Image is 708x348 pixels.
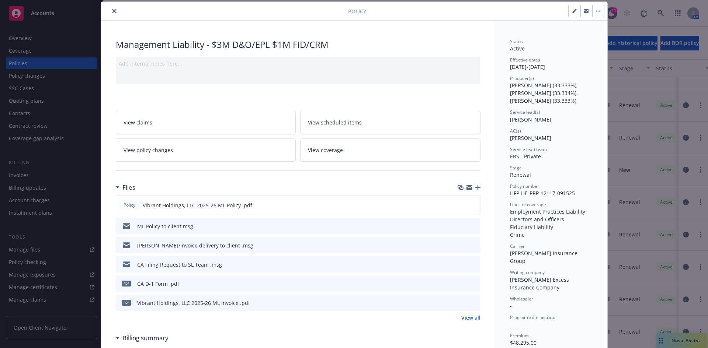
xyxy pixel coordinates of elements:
[124,119,152,126] span: View claims
[137,280,179,288] div: CA D-1 Form .pdf
[116,333,169,343] div: Billing summary
[471,201,477,209] button: preview file
[471,222,478,230] button: preview file
[510,243,525,249] span: Carrier
[119,60,478,67] div: Add internal notes here...
[122,300,131,305] span: pdf
[510,208,593,215] div: Employment Practices Liability
[116,111,296,134] a: View claims
[510,128,521,134] span: AC(s)
[116,38,480,51] div: Management Liability - $3M D&O/EPL $1M FID/CRM
[510,134,551,141] span: [PERSON_NAME]
[122,202,137,208] span: Policy
[471,242,478,249] button: preview file
[459,242,465,249] button: download file
[510,333,529,339] span: Premium
[122,183,135,192] h3: Files
[348,7,366,15] span: Policy
[116,138,296,162] a: View policy changes
[459,280,465,288] button: download file
[143,201,252,209] span: Vibrant Holdings, LLC 2025-26 ML Policy .pdf
[300,111,480,134] a: View scheduled items
[510,269,545,275] span: Writing company
[116,183,135,192] div: Files
[459,222,465,230] button: download file
[137,222,193,230] div: ML Policy to client.msg
[510,321,512,328] span: -
[510,38,523,45] span: Status
[510,201,546,208] span: Lines of coverage
[510,109,540,115] span: Service lead(s)
[471,299,478,307] button: preview file
[137,299,250,307] div: Vibrant Holdings, LLC 2025-26 ML Invoice .pdf
[110,7,119,15] button: close
[122,281,131,286] span: pdf
[510,165,522,171] span: Stage
[510,57,540,63] span: Effective dates
[510,276,570,291] span: [PERSON_NAME] Excess Insurance Company
[471,261,478,268] button: preview file
[471,280,478,288] button: preview file
[137,261,222,268] div: CA Filing Request to SL Team .msg
[510,75,534,81] span: Producer(s)
[459,299,465,307] button: download file
[459,261,465,268] button: download file
[510,215,593,223] div: Directors and Officers
[124,146,173,154] span: View policy changes
[461,314,480,321] a: View all
[510,57,593,71] div: [DATE] - [DATE]
[137,242,253,249] div: [PERSON_NAME]/invoice delivery to client .msg
[510,116,551,123] span: [PERSON_NAME]
[510,314,557,320] span: Program administrator
[510,45,525,52] span: Active
[122,333,169,343] h3: Billing summary
[510,171,531,178] span: Renewal
[510,250,579,264] span: [PERSON_NAME] Insurance Group
[459,201,465,209] button: download file
[510,231,593,239] div: Crime
[510,82,579,104] span: [PERSON_NAME] (33.333%), [PERSON_NAME] (33.334%), [PERSON_NAME] (33.333%)
[510,153,541,160] span: ERS - Private
[308,146,343,154] span: View coverage
[510,146,547,152] span: Service lead team
[510,296,533,302] span: Wholesaler
[510,190,575,197] span: HFP-HE-PRP-12117-091525
[510,223,593,231] div: Fiduciary Liability
[510,183,539,189] span: Policy number
[510,339,537,346] span: $48,295.00
[300,138,480,162] a: View coverage
[510,302,512,309] span: -
[308,119,362,126] span: View scheduled items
